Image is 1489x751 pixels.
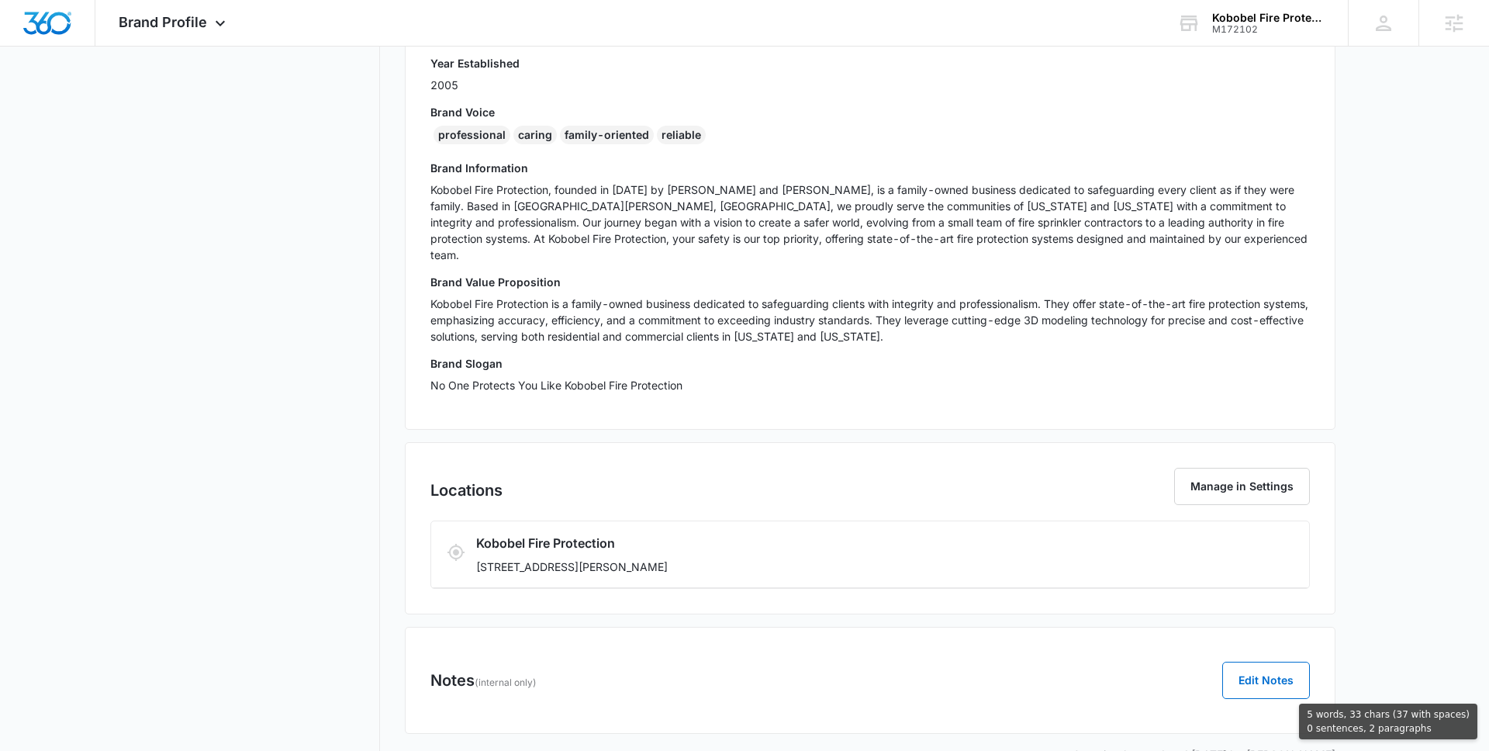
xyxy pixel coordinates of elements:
h3: Kobobel Fire Protection [476,534,1119,552]
h3: Brand Value Proposition [430,274,1310,290]
h3: Brand Information [430,160,1310,176]
p: [STREET_ADDRESS][PERSON_NAME] [476,559,1119,575]
h3: Notes [430,669,537,692]
h3: Brand Voice [430,104,1310,120]
button: Edit Notes [1222,662,1310,699]
p: 2005 [430,77,520,93]
p: Kobobel Fire Protection is a family-owned business dedicated to safeguarding clients with integri... [430,296,1310,344]
button: Manage in Settings [1174,468,1310,505]
h3: Year Established [430,55,520,71]
h3: Brand Slogan [430,355,1310,372]
p: Kobobel Fire Protection, founded in [DATE] by [PERSON_NAME] and [PERSON_NAME], is a family-owned ... [430,182,1310,263]
div: family-oriented [560,126,654,144]
span: Brand Profile [119,14,207,30]
div: account id [1212,24,1325,35]
p: No One Protects You Like Kobobel Fire Protection [430,377,1310,393]
span: (internal only) [475,677,537,688]
h2: Locations [430,479,503,502]
div: caring [513,126,557,144]
div: reliable [657,126,706,144]
div: professional [434,126,510,144]
div: account name [1212,12,1325,24]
